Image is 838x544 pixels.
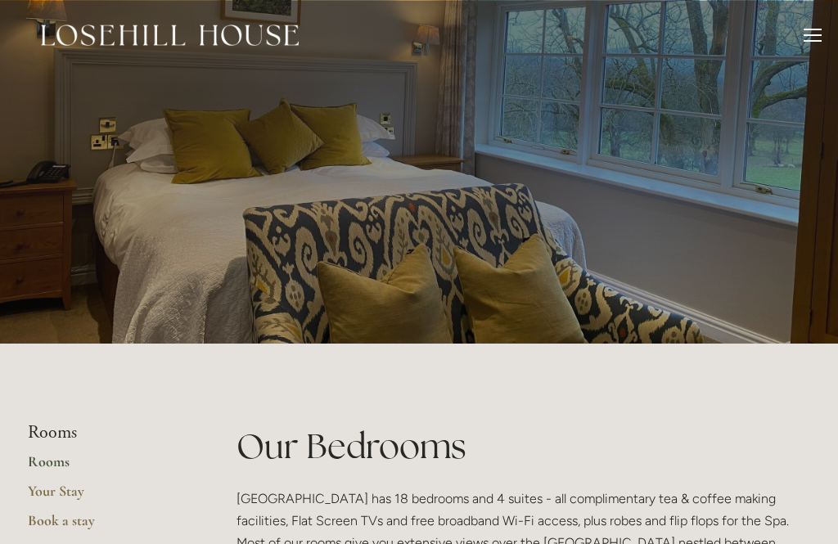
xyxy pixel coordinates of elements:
[28,511,184,541] a: Book a stay
[28,422,184,443] li: Rooms
[28,482,184,511] a: Your Stay
[28,452,184,482] a: Rooms
[41,25,299,46] img: Losehill House
[237,422,810,470] h1: Our Bedrooms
